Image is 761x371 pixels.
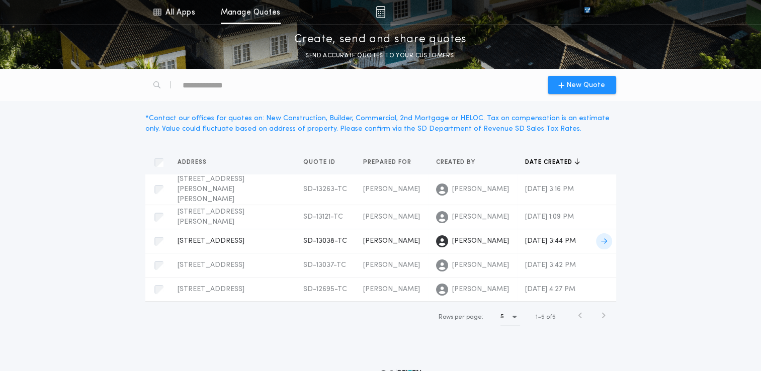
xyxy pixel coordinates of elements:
span: [STREET_ADDRESS] [178,237,244,245]
img: vs-icon [566,7,608,17]
span: [PERSON_NAME] [363,237,420,245]
span: 5 [541,314,545,320]
p: Create, send and share quotes [294,32,467,48]
span: SD-12695-TC [303,286,347,293]
button: Quote ID [303,157,343,167]
span: [PERSON_NAME] [363,185,420,193]
button: Created by [436,157,483,167]
p: SEND ACCURATE QUOTES TO YOUR CUSTOMERS. [305,51,455,61]
span: Date created [525,158,574,166]
span: SD-13263-TC [303,185,347,193]
span: [PERSON_NAME] [452,236,509,246]
span: [PERSON_NAME] [452,260,509,270]
span: SD-13121-TC [303,213,343,221]
span: [DATE] 1:09 PM [525,213,574,221]
span: Quote ID [303,158,337,166]
span: [STREET_ADDRESS][PERSON_NAME] [178,208,244,226]
span: [STREET_ADDRESS] [178,261,244,269]
span: [DATE] 3:16 PM [525,185,574,193]
span: Rows per page: [439,314,483,320]
span: [PERSON_NAME] [363,261,420,269]
span: Address [178,158,209,166]
span: SD-13037-TC [303,261,346,269]
span: [DATE] 3:42 PM [525,261,576,269]
button: 5 [500,309,520,325]
span: [PERSON_NAME] [452,285,509,295]
h1: 5 [500,312,504,322]
span: [DATE] 4:27 PM [525,286,575,293]
span: [PERSON_NAME] [363,213,420,221]
span: of 5 [546,313,556,322]
span: [STREET_ADDRESS][PERSON_NAME][PERSON_NAME] [178,175,244,203]
span: New Quote [566,80,605,90]
span: Prepared for [363,158,413,166]
span: [DATE] 3:44 PM [525,237,576,245]
button: New Quote [548,76,616,94]
button: Address [178,157,214,167]
button: Date created [525,157,580,167]
span: Created by [436,158,477,166]
span: [PERSON_NAME] [452,212,509,222]
span: [PERSON_NAME] [363,286,420,293]
span: 1 [536,314,538,320]
img: img [376,6,385,18]
div: * Contact our offices for quotes on: New Construction, Builder, Commercial, 2nd Mortgage or HELOC... [145,113,616,134]
span: SD-13038-TC [303,237,347,245]
span: [STREET_ADDRESS] [178,286,244,293]
span: [PERSON_NAME] [452,184,509,195]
